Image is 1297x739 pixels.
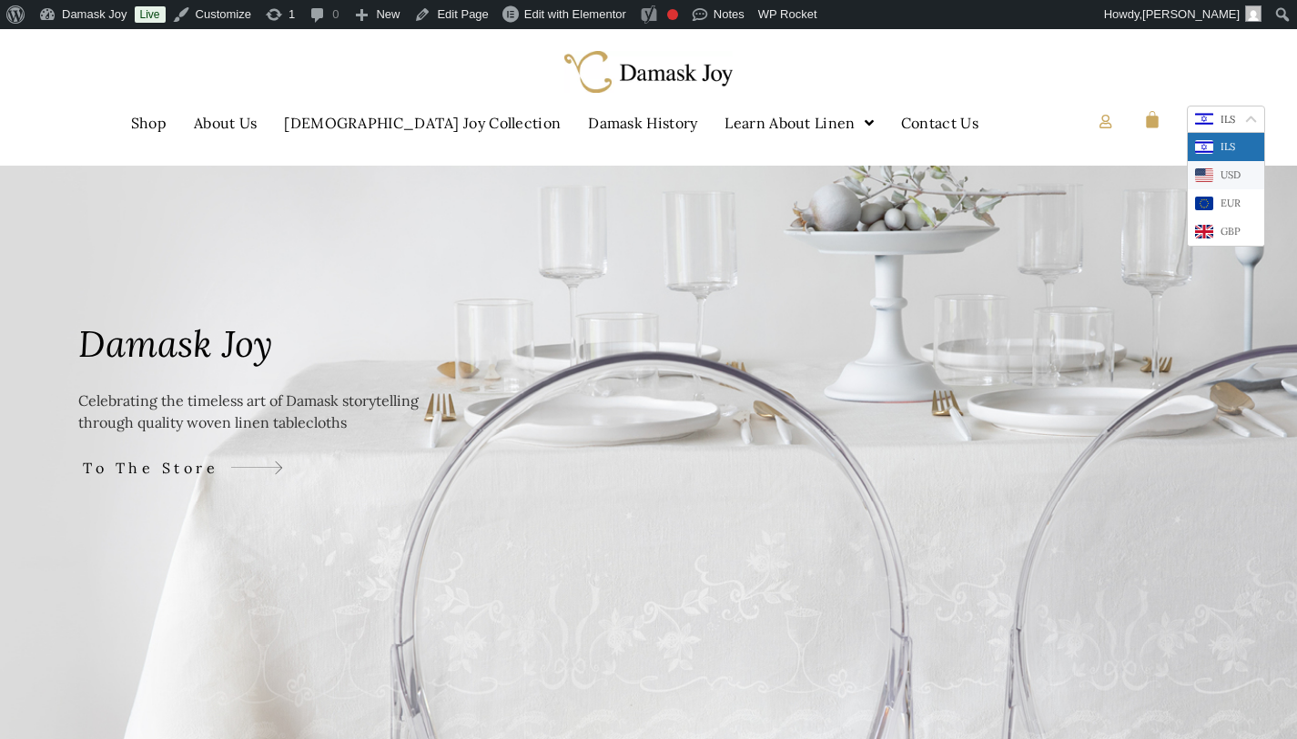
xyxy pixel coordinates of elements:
[270,102,574,144] a: [DEMOGRAPHIC_DATA] Joy Collection
[711,102,887,144] a: Learn About Linen
[1142,7,1240,21] span: [PERSON_NAME]
[667,9,678,20] div: Focus keyphrase not set
[574,102,711,144] a: Damask History
[1221,140,1235,153] div: ILS
[180,102,270,144] a: About Us
[78,390,441,433] p: Celebrating the timeless art of Damask storytelling through quality woven linen tablecloths
[524,7,626,21] span: Edit with Elementor
[78,326,441,362] h1: Damask Joy
[78,457,218,479] span: To The Store
[1221,197,1241,209] div: EUR
[1221,225,1241,238] div: GBP
[117,102,180,144] a: Shop
[78,442,441,493] a: To The Store
[22,102,1087,144] nav: Menu
[1221,113,1235,126] span: ILS
[1221,168,1241,181] div: USD
[135,6,166,23] a: Live
[887,102,992,144] a: Contact Us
